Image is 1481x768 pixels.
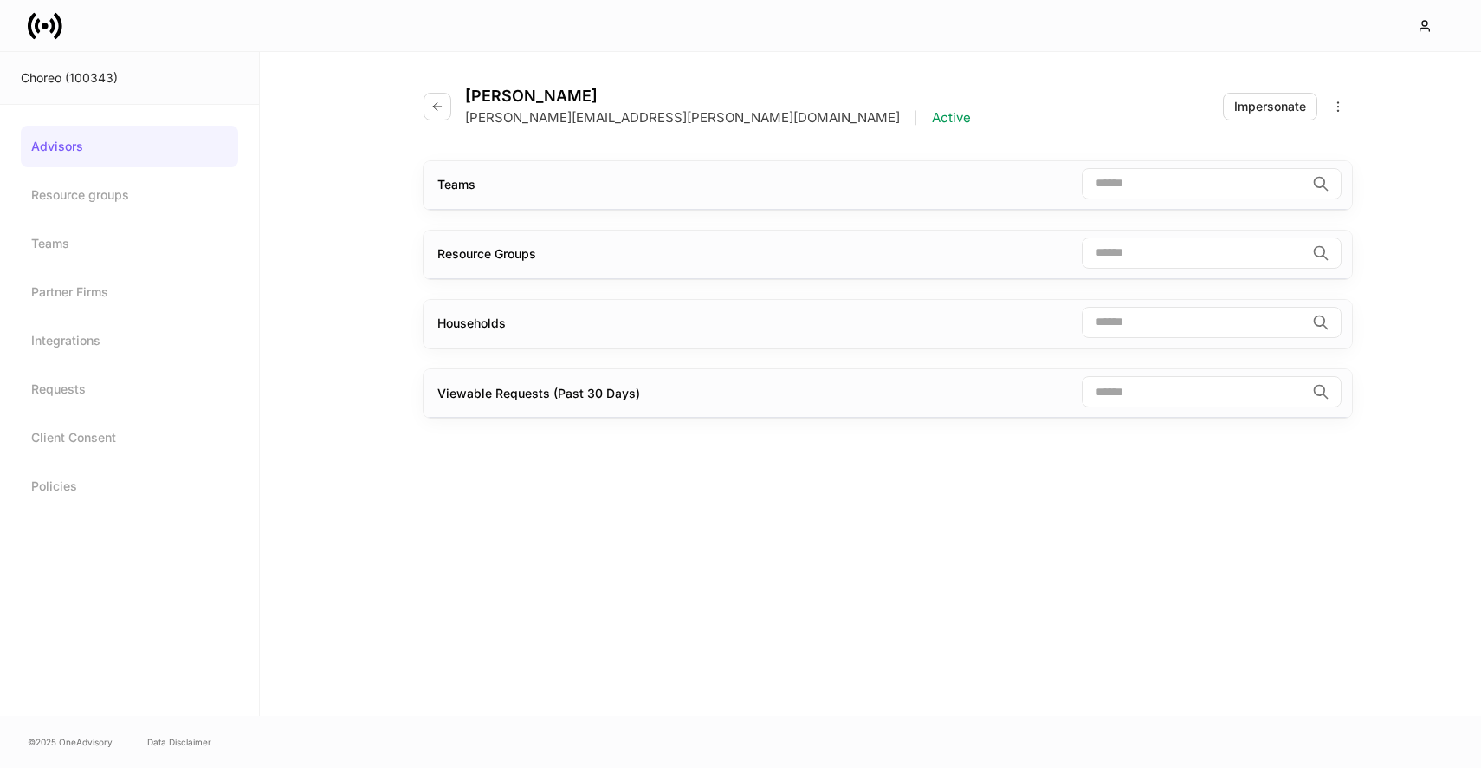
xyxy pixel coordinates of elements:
div: Choreo (100343) [21,69,238,87]
h4: [PERSON_NAME] [465,87,971,106]
p: [PERSON_NAME][EMAIL_ADDRESS][PERSON_NAME][DOMAIN_NAME] [465,109,900,127]
a: Requests [21,368,238,410]
div: Viewable Requests (Past 30 Days) [437,385,640,402]
span: © 2025 OneAdvisory [28,735,113,749]
a: Client Consent [21,417,238,459]
p: Active [932,109,971,127]
a: Integrations [21,320,238,361]
button: Impersonate [1223,93,1317,120]
a: Data Disclaimer [147,735,211,749]
p: | [914,109,918,127]
div: Households [437,315,506,332]
span: Advisors may inherit access to Resource Groups through Teams [437,246,536,261]
a: Policies [21,465,238,507]
a: Advisors [21,126,238,167]
div: Impersonate [1234,98,1306,115]
div: Teams [437,176,475,193]
a: Teams [21,223,238,264]
a: Partner Firms [21,271,238,313]
a: Resource groups [21,174,238,216]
